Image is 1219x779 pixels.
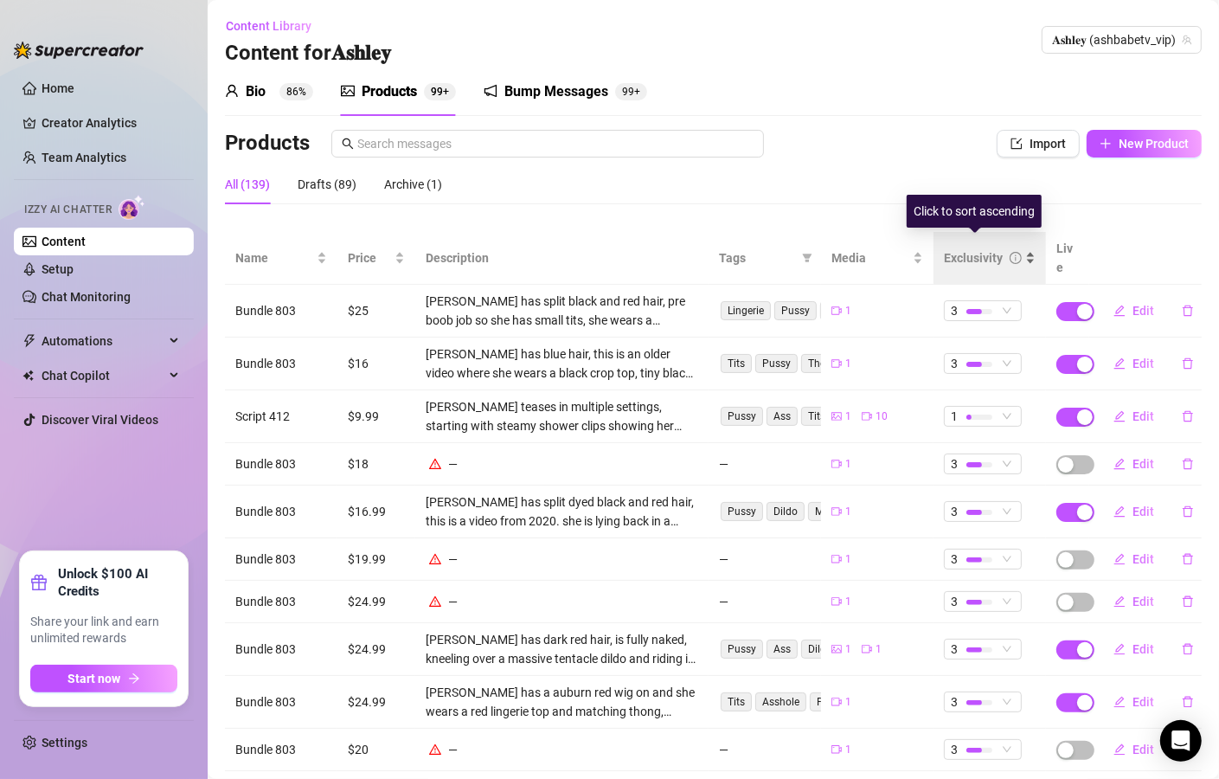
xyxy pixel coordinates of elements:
[845,409,851,425] span: 1
[1113,643,1126,655] span: edit
[42,81,74,95] a: Home
[1182,357,1194,370] span: delete
[721,354,752,373] span: Tits
[1132,743,1154,756] span: Edit
[944,248,1003,267] div: Exclusivity
[225,538,337,581] td: Bundle 803
[225,338,337,390] td: Bundle 803
[426,740,698,759] div: —
[1113,696,1126,708] span: edit
[755,354,798,373] span: Pussy
[808,502,885,521] span: Masturbation
[1052,27,1191,53] span: 𝐀𝐬𝐡𝐥𝐞𝐲 (ashbabetv_vip)
[951,301,958,320] span: 3
[1113,357,1126,370] span: edit
[342,138,354,150] span: search
[1182,458,1194,470] span: delete
[426,592,698,611] div: —
[348,248,391,267] span: Price
[30,614,177,647] span: Share your link and earn unlimited rewards
[30,665,177,692] button: Start nowarrow-right
[42,235,86,248] a: Content
[1113,744,1126,756] span: edit
[119,195,145,220] img: AI Chatter
[424,83,456,100] sup: 140
[820,301,897,320] span: Masturbation
[1100,402,1168,430] button: Edit
[801,640,839,659] span: Dildo
[1132,409,1154,423] span: Edit
[709,232,821,285] th: Tags
[426,550,698,569] div: —
[767,407,798,426] span: Ass
[42,109,180,137] a: Creator Analytics
[831,358,842,369] span: video-camera
[997,130,1080,158] button: Import
[951,354,958,373] span: 3
[907,195,1042,228] div: Click to sort ascending
[1132,304,1154,318] span: Edit
[1132,642,1154,656] span: Edit
[337,486,415,538] td: $16.99
[831,411,842,422] span: picture
[1100,688,1168,716] button: Edit
[68,672,121,686] span: Start now
[1113,458,1126,470] span: edit
[357,134,754,153] input: Search messages
[337,232,415,285] th: Price
[426,397,698,435] div: [PERSON_NAME] teases in multiple settings, starting with steamy shower clips showing her soapy, w...
[1132,457,1154,471] span: Edit
[1113,505,1126,518] span: edit
[831,506,842,517] span: video-camera
[337,623,415,676] td: $24.99
[279,83,313,100] sup: 86%
[831,697,842,707] span: video-camera
[1010,138,1023,150] span: import
[1132,552,1154,566] span: Edit
[862,644,872,654] span: video-camera
[845,641,851,658] span: 1
[225,390,337,443] td: Script 412
[225,84,239,98] span: user
[1168,350,1208,377] button: delete
[429,744,441,756] span: warning
[709,443,821,486] td: —
[42,151,126,164] a: Team Analytics
[1168,450,1208,478] button: delete
[362,81,417,102] div: Products
[337,676,415,729] td: $24.99
[774,301,817,320] span: Pussy
[845,742,851,758] span: 1
[951,454,958,473] span: 3
[721,301,771,320] span: Lingerie
[721,692,752,711] span: Tits
[235,248,313,267] span: Name
[845,551,851,568] span: 1
[810,692,852,711] span: Pussy
[225,623,337,676] td: Bundle 803
[721,502,763,521] span: Pussy
[1100,588,1168,615] button: Edit
[42,413,158,427] a: Discover Viral Videos
[1168,402,1208,430] button: delete
[337,338,415,390] td: $16
[951,740,958,759] span: 3
[1168,588,1208,615] button: delete
[14,42,144,59] img: logo-BBDzfeDw.svg
[831,306,842,316] span: video-camera
[801,407,832,426] span: Tits
[951,640,958,659] span: 3
[58,565,177,600] strong: Unlock $100 AI Credits
[1100,635,1168,663] button: Edit
[1168,297,1208,325] button: delete
[429,458,441,470] span: warning
[1100,138,1112,150] span: plus
[845,303,851,319] span: 1
[845,694,851,711] span: 1
[337,390,415,443] td: $9.99
[755,692,806,711] span: Asshole
[1182,505,1194,518] span: delete
[845,594,851,610] span: 1
[22,370,34,382] img: Chat Copilot
[337,729,415,771] td: $20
